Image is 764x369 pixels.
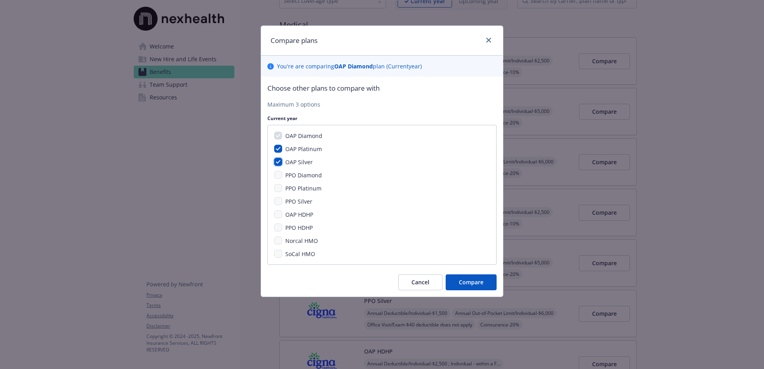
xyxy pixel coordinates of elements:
[267,83,497,93] p: Choose other plans to compare with
[285,211,313,218] span: OAP HDHP
[285,132,322,140] span: OAP Diamond
[271,35,318,46] h1: Compare plans
[285,224,313,231] span: PPO HDHP
[285,145,322,153] span: OAP Platinum
[267,100,497,109] p: Maximum 3 options
[459,278,483,286] span: Compare
[285,171,322,179] span: PPO Diamond
[267,115,497,122] p: Current year
[285,237,318,245] span: Norcal HMO
[285,184,322,192] span: PPO Platinum
[277,62,422,70] p: You ' re are comparing plan ( Current year)
[411,278,429,286] span: Cancel
[334,62,373,70] b: OAP Diamond
[446,274,497,290] button: Compare
[285,250,315,258] span: SoCal HMO
[484,35,493,45] a: close
[285,198,312,205] span: PPO Silver
[285,158,313,166] span: OAP Silver
[398,274,442,290] button: Cancel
